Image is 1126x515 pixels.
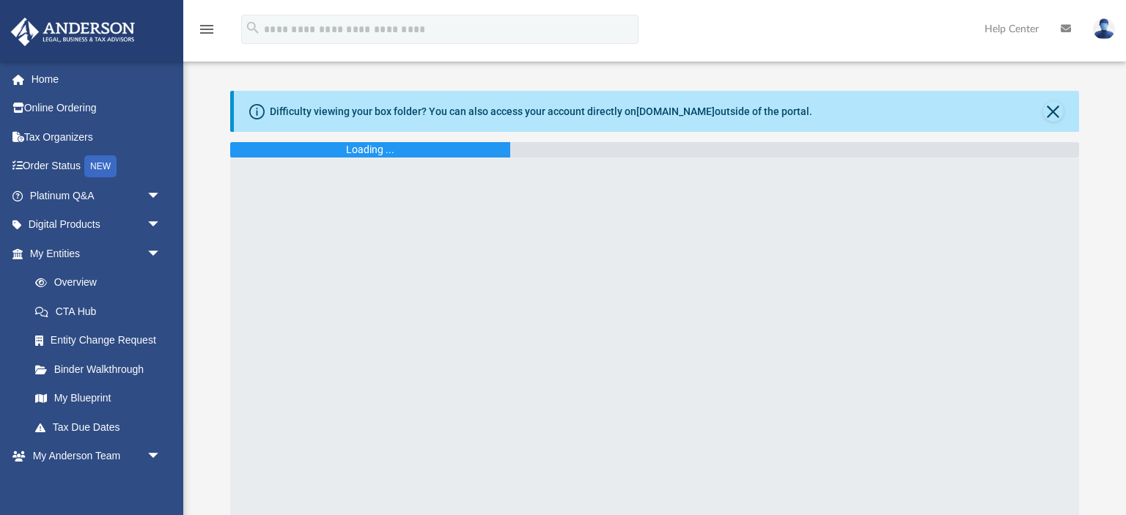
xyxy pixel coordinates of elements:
a: My Entitiesarrow_drop_down [10,239,183,268]
button: Close [1043,101,1064,122]
div: Loading ... [346,142,394,158]
a: My Anderson Teamarrow_drop_down [10,442,176,471]
a: Home [10,64,183,94]
a: [DOMAIN_NAME] [636,105,715,117]
img: User Pic [1093,18,1115,40]
div: NEW [84,155,117,177]
a: Online Ordering [10,94,183,123]
a: Overview [21,268,183,297]
a: Tax Due Dates [21,412,183,442]
a: Tax Organizers [10,122,183,152]
a: menu [198,28,216,38]
img: Anderson Advisors Platinum Portal [7,18,139,46]
a: Binder Walkthrough [21,355,183,384]
a: Order StatusNEW [10,152,183,182]
span: arrow_drop_down [147,239,176,269]
a: Digital Productsarrow_drop_down [10,210,183,240]
i: search [245,20,261,36]
a: CTA Hub [21,297,183,326]
div: Difficulty viewing your box folder? You can also access your account directly on outside of the p... [270,104,812,119]
span: arrow_drop_down [147,181,176,211]
span: arrow_drop_down [147,210,176,240]
a: Entity Change Request [21,326,183,355]
span: arrow_drop_down [147,442,176,472]
a: My Blueprint [21,384,176,413]
i: menu [198,21,216,38]
a: Platinum Q&Aarrow_drop_down [10,181,183,210]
